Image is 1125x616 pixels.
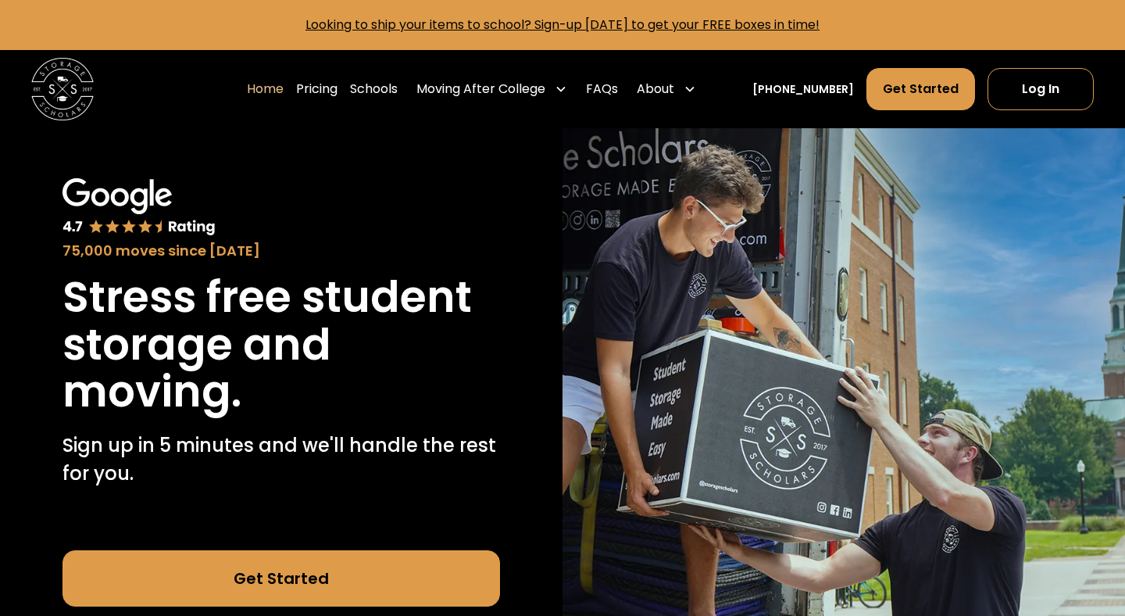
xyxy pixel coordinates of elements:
p: Sign up in 5 minutes and we'll handle the rest for you. [62,432,500,488]
a: Looking to ship your items to school? Sign-up [DATE] to get your FREE boxes in time! [305,16,820,34]
a: Get Started [62,550,500,607]
img: Storage Scholars main logo [31,58,94,120]
a: Log In [987,68,1094,110]
h1: Stress free student storage and moving. [62,274,500,416]
a: Get Started [866,68,975,110]
div: Moving After College [410,67,573,111]
a: [PHONE_NUMBER] [752,81,854,98]
div: 75,000 moves since [DATE] [62,240,500,261]
img: Google 4.7 star rating [62,178,216,237]
div: About [630,67,702,111]
a: FAQs [586,67,618,111]
div: About [637,80,674,98]
div: Moving After College [416,80,545,98]
a: Home [247,67,284,111]
a: Schools [350,67,398,111]
a: Pricing [296,67,337,111]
